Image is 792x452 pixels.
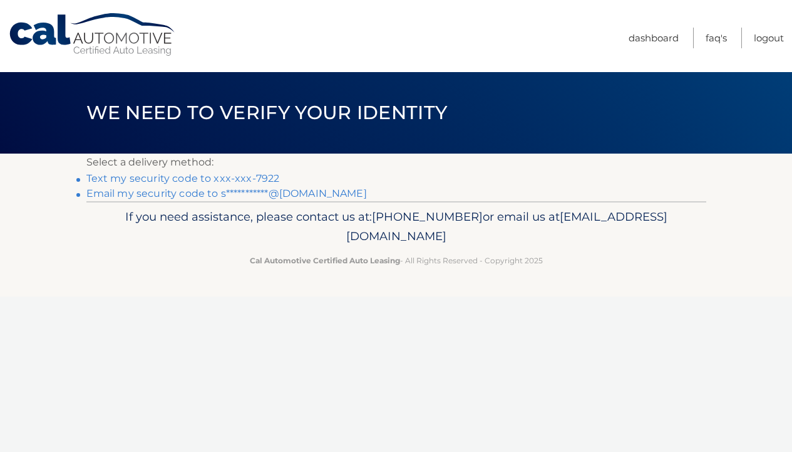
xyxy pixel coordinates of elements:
strong: Cal Automotive Certified Auto Leasing [250,256,400,265]
a: Logout [754,28,784,48]
a: Cal Automotive [8,13,177,57]
a: FAQ's [706,28,727,48]
p: Select a delivery method: [86,154,706,171]
a: Dashboard [629,28,679,48]
span: We need to verify your identity [86,101,448,124]
p: - All Rights Reserved - Copyright 2025 [95,254,698,267]
p: If you need assistance, please contact us at: or email us at [95,207,698,247]
a: Text my security code to xxx-xxx-7922 [86,172,280,184]
span: [PHONE_NUMBER] [372,209,483,224]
